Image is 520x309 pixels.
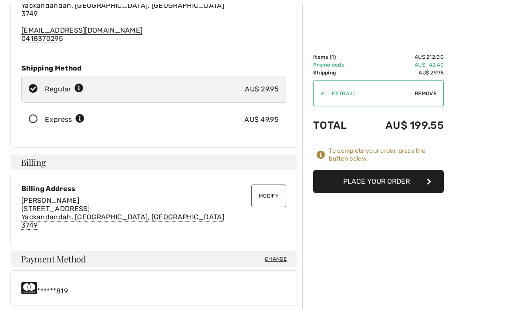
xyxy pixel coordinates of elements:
[45,114,84,125] div: Express
[21,196,79,205] span: [PERSON_NAME]
[313,111,361,140] td: Total
[361,53,444,61] td: AU$ 212.00
[313,170,444,193] button: Place Your Order
[325,81,415,107] input: Promo code
[244,114,279,125] div: AU$ 49.95
[245,84,279,94] div: AU$ 29.95
[21,64,286,72] div: Shipping Method
[251,185,286,207] button: Modify
[313,69,361,77] td: Shipping
[45,84,84,94] div: Regular
[265,255,287,263] span: Change
[313,53,361,61] td: Items ( )
[21,185,286,193] div: Billing Address
[314,90,325,97] div: ✔
[313,61,361,69] td: Promo code
[361,61,444,69] td: AU$ -42.40
[21,158,46,167] span: Billing
[361,111,444,140] td: AU$ 199.55
[329,147,444,163] div: To complete your order, press the button below.
[361,69,444,77] td: AU$ 29.95
[331,54,334,60] span: 1
[21,255,86,263] span: Payment Method
[415,90,436,97] span: Remove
